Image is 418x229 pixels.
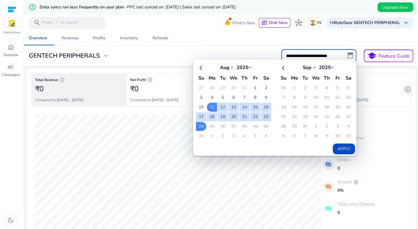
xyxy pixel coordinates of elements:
[102,52,109,59] span: expand_more
[120,36,138,40] div: Inventory
[298,64,316,71] div: Sep
[7,44,14,51] span: home
[323,203,334,214] mat-icon: payments
[62,36,78,40] div: Revenue
[353,179,359,185] span: info
[402,19,410,26] span: keyboard_arrow_down
[130,97,178,103] p: Compared to:
[402,83,414,95] button: add_circle
[29,4,36,11] mat-icon: error_outline
[93,36,105,40] div: Profits
[152,98,178,102] b: [DATE] - [DATE]
[152,36,168,40] div: Refunds
[35,97,84,103] p: Compared to:
[215,64,233,71] div: Aug
[29,52,100,59] h3: GENTECH PERIPHERALS
[147,77,153,83] span: info
[4,19,20,28] img: flipkart.svg
[379,53,410,60] p: Feature Guide
[57,98,84,102] b: [DATE] - [DATE]
[261,20,267,26] span: chat
[3,52,18,58] p: Overview
[317,17,321,28] p: IN
[337,157,350,163] p: Orders
[34,19,41,26] span: search
[337,179,359,185] p: Growth
[295,19,302,26] span: hub
[377,2,413,12] button: Upgrade Now
[29,36,47,40] div: Overview
[35,85,44,93] h2: ₹0
[333,143,355,154] button: Apply
[310,20,316,26] img: in.svg
[337,187,359,194] p: 0%
[337,201,374,207] p: Total Units Ordered
[368,52,376,60] span: school
[40,5,236,10] h5: Data syncs run less frequently on your plan -
[320,79,407,80] h6: Ad Spend
[337,165,350,171] p: 0
[233,64,252,71] div: 2025
[127,4,236,10] span: PPC last synced on: [DATE] | Sales last synced on: [DATE]
[130,79,218,80] h6: Net Profit
[382,4,408,11] span: Upgrade Now
[2,72,20,77] p: Campaigns
[269,20,288,26] span: Chat Now
[54,20,59,26] span: /
[259,18,290,28] button: chatChat Now
[35,79,123,80] h6: Total Revenue
[404,86,411,93] span: add_circle
[42,20,78,26] p: Press to search
[337,209,374,216] p: 0
[7,63,14,71] span: campaign
[59,77,65,83] span: info
[330,21,400,25] p: Hi
[323,159,334,170] mat-icon: payments
[7,217,14,224] span: dark_mode
[232,18,255,28] span: What's New
[334,20,400,26] b: ByteGear GENTECH PERIPHERAL
[316,64,334,71] div: 2025
[130,85,139,93] h2: ₹0
[4,30,20,35] p: Marketplace
[293,17,305,29] button: hub
[364,50,413,62] button: schoolFeature Guide
[323,181,334,192] mat-icon: payments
